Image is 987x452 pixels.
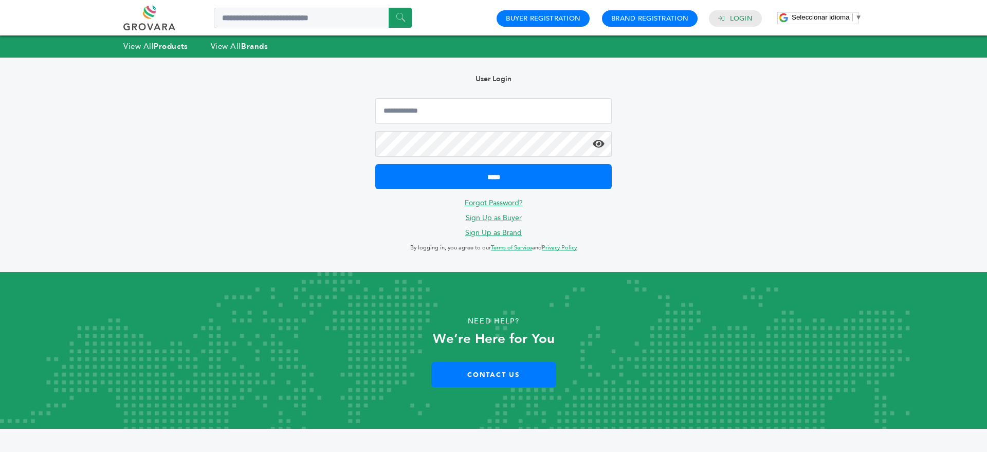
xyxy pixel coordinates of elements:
a: View AllBrands [211,41,268,51]
a: Privacy Policy [542,244,577,251]
a: Forgot Password? [465,198,523,208]
strong: Brands [241,41,268,51]
a: Contact Us [431,362,556,387]
a: View AllProducts [123,41,188,51]
a: Brand Registration [611,14,688,23]
a: Terms of Service [491,244,532,251]
p: Need Help? [49,314,938,329]
a: Seleccionar idioma​ [792,13,862,21]
input: Password [375,131,612,157]
a: Buyer Registration [506,14,580,23]
strong: We’re Here for You [433,330,555,348]
p: By logging in, you agree to our and [375,242,612,254]
span: ▼ [855,13,862,21]
input: Search a product or brand... [214,8,412,28]
span: Seleccionar idioma [792,13,850,21]
span: ​ [852,13,853,21]
a: Sign Up as Brand [465,228,522,238]
a: Sign Up as Buyer [466,213,522,223]
a: Login [730,14,753,23]
strong: Products [154,41,188,51]
input: Email Address [375,98,612,124]
b: User Login [476,74,511,84]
